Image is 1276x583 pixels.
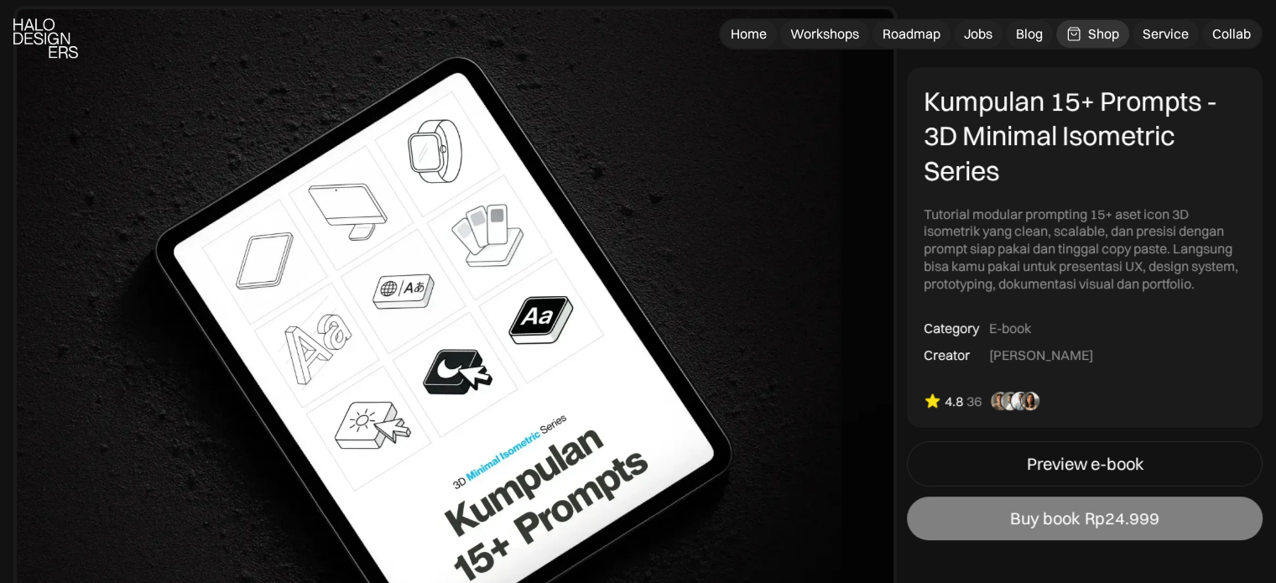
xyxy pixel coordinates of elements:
div: 36 [966,393,982,410]
div: Tutorial modular prompting 15+ aset icon 3D isometrik yang clean, scalable, dan presisi dengan pr... [924,206,1246,293]
a: Collab [1202,20,1261,48]
a: Roadmap [872,20,950,48]
a: Home [721,20,777,48]
div: Roadmap [883,25,940,43]
a: Blog [1006,20,1053,48]
div: Rp24.999 [1085,508,1159,528]
div: Collab [1212,25,1251,43]
a: Jobs [954,20,1003,48]
div: Buy book [1010,508,1080,528]
div: Creator [924,347,970,365]
a: Preview e-book [907,441,1263,487]
div: Service [1143,25,1189,43]
div: Category [924,320,979,337]
a: Workshops [780,20,869,48]
div: Shop [1088,25,1119,43]
a: Service [1133,20,1199,48]
a: Buy bookRp24.999 [907,497,1263,540]
div: Home [731,25,767,43]
div: E-book [989,320,1031,337]
div: Jobs [964,25,992,43]
div: Blog [1016,25,1043,43]
div: 4.8 [945,393,963,410]
a: Shop [1056,20,1129,48]
div: Kumpulan 15+ Prompts - 3D Minimal Isometric Series [924,84,1246,189]
div: [PERSON_NAME] [989,347,1093,365]
div: Workshops [790,25,859,43]
div: Preview e-book [1027,454,1143,474]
